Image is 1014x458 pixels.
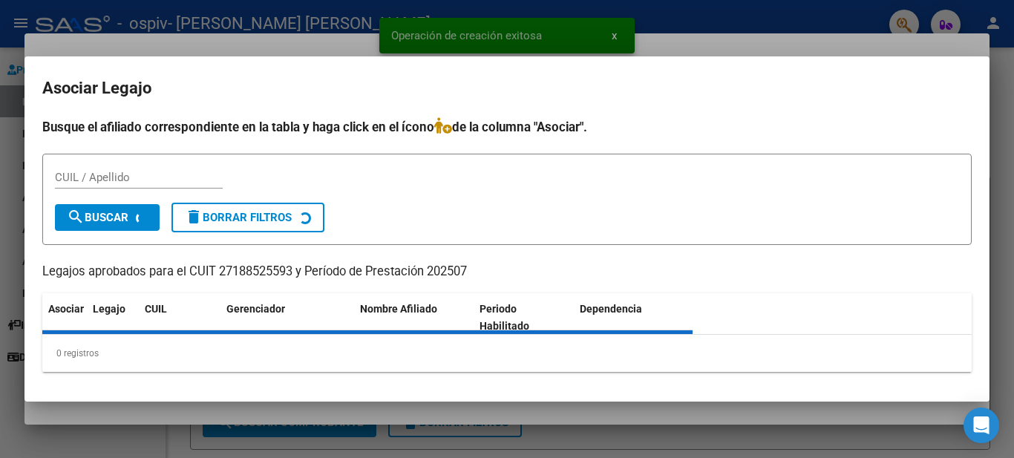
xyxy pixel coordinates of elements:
datatable-header-cell: Periodo Habilitado [474,293,574,342]
span: Borrar Filtros [185,211,292,224]
span: Dependencia [580,303,642,315]
button: Borrar Filtros [171,203,324,232]
span: Gerenciador [226,303,285,315]
span: Periodo Habilitado [480,303,529,332]
datatable-header-cell: Asociar [42,293,87,342]
datatable-header-cell: Gerenciador [220,293,354,342]
datatable-header-cell: Nombre Afiliado [354,293,474,342]
span: Nombre Afiliado [360,303,437,315]
span: Legajo [93,303,125,315]
datatable-header-cell: Legajo [87,293,139,342]
datatable-header-cell: Dependencia [574,293,693,342]
span: Buscar [67,211,128,224]
p: Legajos aprobados para el CUIT 27188525593 y Período de Prestación 202507 [42,263,972,281]
div: Open Intercom Messenger [964,408,999,443]
mat-icon: delete [185,208,203,226]
div: 0 registros [42,335,972,372]
h4: Busque el afiliado correspondiente en la tabla y haga click en el ícono de la columna "Asociar". [42,117,972,137]
datatable-header-cell: CUIL [139,293,220,342]
span: CUIL [145,303,167,315]
button: Buscar [55,204,160,231]
h2: Asociar Legajo [42,74,972,102]
mat-icon: search [67,208,85,226]
span: Asociar [48,303,84,315]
